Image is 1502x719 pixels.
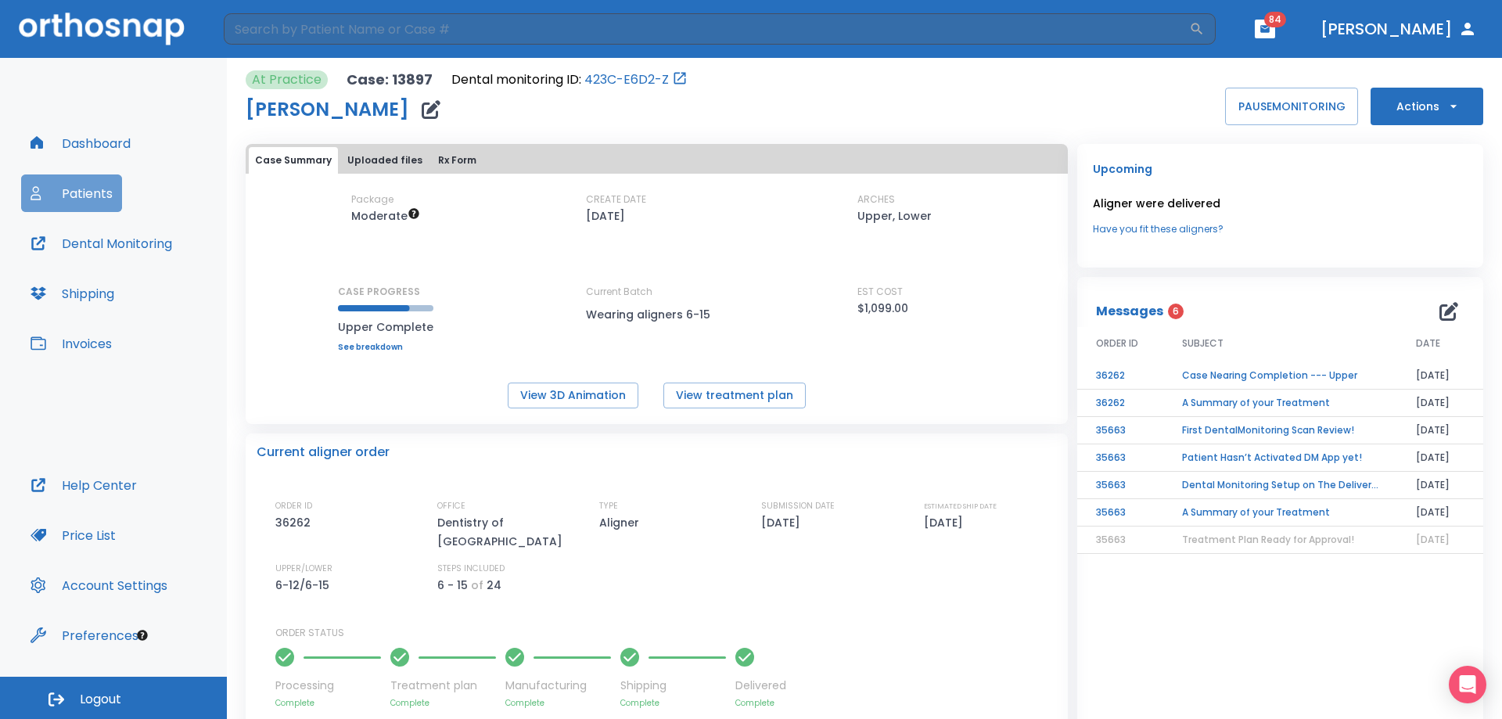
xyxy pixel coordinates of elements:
button: Dashboard [21,124,140,162]
td: Case Nearing Completion --- Upper [1163,362,1397,390]
td: [DATE] [1397,499,1483,527]
p: STEPS INCLUDED [437,562,505,576]
p: 24 [487,576,501,595]
p: TYPE [599,499,618,513]
p: Treatment plan [390,678,496,694]
td: [DATE] [1397,444,1483,472]
p: Complete [735,697,786,709]
td: [DATE] [1397,417,1483,444]
p: Dental monitoring ID: [451,70,581,89]
p: Dentistry of [GEOGRAPHIC_DATA] [437,513,570,551]
p: Complete [620,697,726,709]
button: View treatment plan [663,383,806,408]
td: A Summary of your Treatment [1163,390,1397,417]
button: Shipping [21,275,124,312]
p: Delivered [735,678,786,694]
td: First DentalMonitoring Scan Review! [1163,417,1397,444]
img: Orthosnap [19,13,185,45]
button: Uploaded files [341,147,429,174]
p: Manufacturing [505,678,611,694]
input: Search by Patient Name or Case # [224,13,1189,45]
p: Complete [275,697,381,709]
button: Help Center [21,466,146,504]
p: 6 - 15 [437,576,468,595]
h1: [PERSON_NAME] [246,100,409,119]
p: [DATE] [924,513,968,532]
p: [DATE] [761,513,806,532]
button: Price List [21,516,125,554]
p: EST COST [857,285,903,299]
p: Case: 13897 [347,70,433,89]
a: 423C-E6D2-Z [584,70,669,89]
p: Upper Complete [338,318,433,336]
td: Dental Monitoring Setup on The Delivery Day [1163,472,1397,499]
p: Current Batch [586,285,727,299]
span: Logout [80,691,121,708]
span: ORDER ID [1096,336,1138,351]
td: Patient Hasn’t Activated DM App yet! [1163,444,1397,472]
p: Complete [505,697,611,709]
p: 36262 [275,513,316,532]
button: Actions [1371,88,1483,125]
span: 84 [1264,12,1286,27]
button: PAUSEMONITORING [1225,88,1358,125]
td: [DATE] [1397,390,1483,417]
td: [DATE] [1397,362,1483,390]
p: At Practice [252,70,322,89]
p: of [471,576,483,595]
td: [DATE] [1397,472,1483,499]
p: [DATE] [586,207,625,225]
p: Aligner were delivered [1093,194,1468,213]
button: Case Summary [249,147,338,174]
p: OFFICE [437,499,465,513]
p: ORDER ID [275,499,312,513]
span: [DATE] [1416,533,1450,546]
td: 36262 [1077,390,1163,417]
button: [PERSON_NAME] [1314,15,1483,43]
button: Rx Form [432,147,483,174]
td: A Summary of your Treatment [1163,499,1397,527]
span: 35663 [1096,533,1126,546]
button: Dental Monitoring [21,225,181,262]
p: $1,099.00 [857,299,908,318]
p: Package [351,192,393,207]
p: Shipping [620,678,726,694]
p: Wearing aligners 6-15 [586,305,727,324]
span: Up to 20 Steps (40 aligners) [351,208,420,224]
p: Messages [1096,302,1163,321]
a: Patients [21,174,122,212]
div: tabs [249,147,1065,174]
p: ARCHES [857,192,895,207]
p: ORDER STATUS [275,626,1057,640]
div: Open patient in dental monitoring portal [451,70,688,89]
a: Have you fit these aligners? [1093,222,1468,236]
p: Upper, Lower [857,207,932,225]
td: 35663 [1077,444,1163,472]
p: 6-12/6-15 [275,576,335,595]
button: View 3D Animation [508,383,638,408]
p: Processing [275,678,381,694]
p: UPPER/LOWER [275,562,332,576]
p: Upcoming [1093,160,1468,178]
button: Invoices [21,325,121,362]
p: Aligner [599,513,645,532]
a: See breakdown [338,343,433,352]
td: 35663 [1077,499,1163,527]
button: Account Settings [21,566,177,604]
div: Open Intercom Messenger [1449,666,1486,703]
p: Complete [390,697,496,709]
p: CASE PROGRESS [338,285,433,299]
span: SUBJECT [1182,336,1224,351]
td: 35663 [1077,472,1163,499]
button: Preferences [21,617,148,654]
span: 6 [1168,304,1184,319]
p: Current aligner order [257,443,390,462]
